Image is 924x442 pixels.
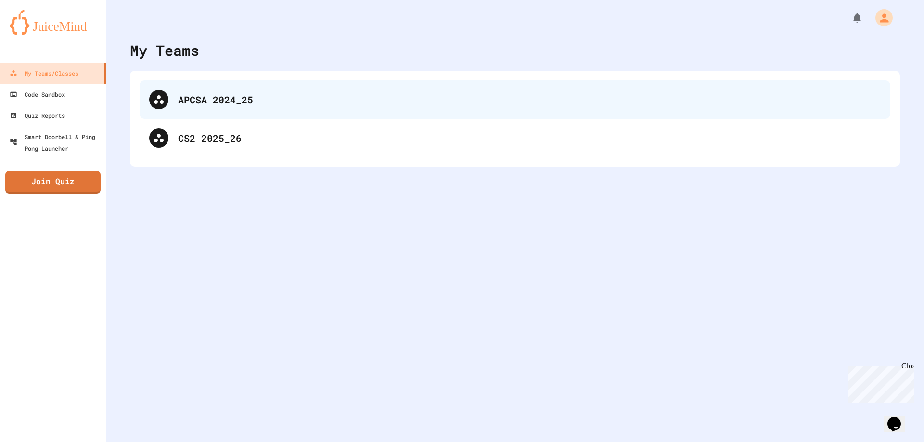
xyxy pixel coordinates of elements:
div: Smart Doorbell & Ping Pong Launcher [10,131,102,154]
div: My Account [865,7,895,29]
div: Chat with us now!Close [4,4,66,61]
div: CS2 2025_26 [178,131,881,145]
div: My Teams [130,39,199,61]
iframe: chat widget [884,404,914,432]
iframe: chat widget [844,362,914,403]
div: APCSA 2024_25 [178,92,881,107]
div: CS2 2025_26 [140,119,890,157]
div: Code Sandbox [10,88,65,100]
img: logo-orange.svg [10,10,96,35]
div: APCSA 2024_25 [140,80,890,119]
div: My Teams/Classes [10,67,78,79]
div: My Notifications [834,10,865,26]
div: Quiz Reports [10,110,65,121]
a: Join Quiz [5,171,101,194]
